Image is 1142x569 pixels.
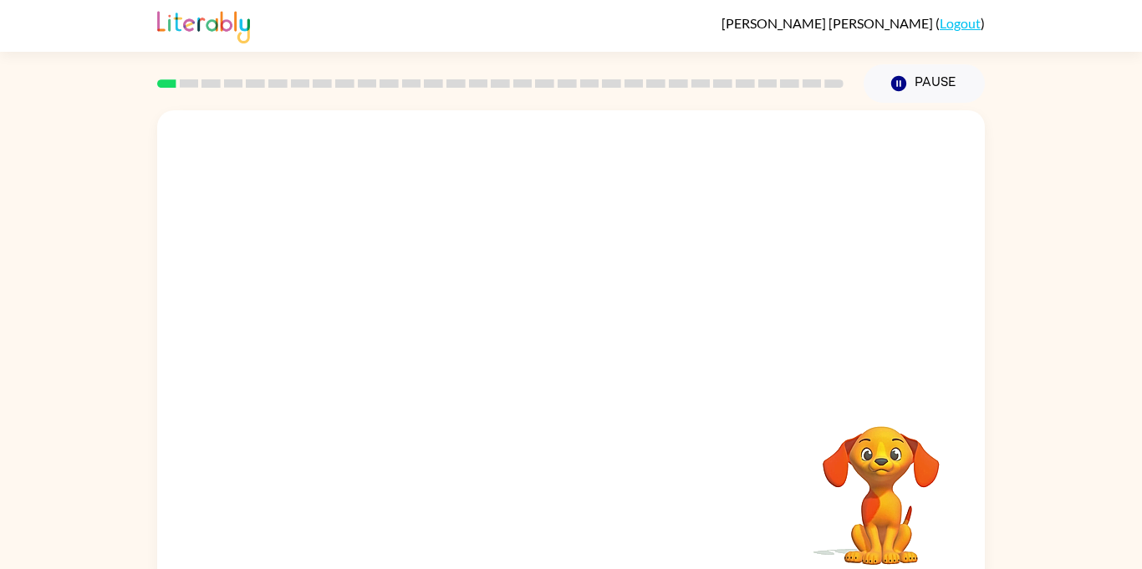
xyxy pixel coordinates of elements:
button: Pause [864,64,985,103]
img: Literably [157,7,250,43]
div: ( ) [721,15,985,31]
a: Logout [940,15,981,31]
span: [PERSON_NAME] [PERSON_NAME] [721,15,936,31]
video: Your browser must support playing .mp4 files to use Literably. Please try using another browser. [798,400,965,567]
